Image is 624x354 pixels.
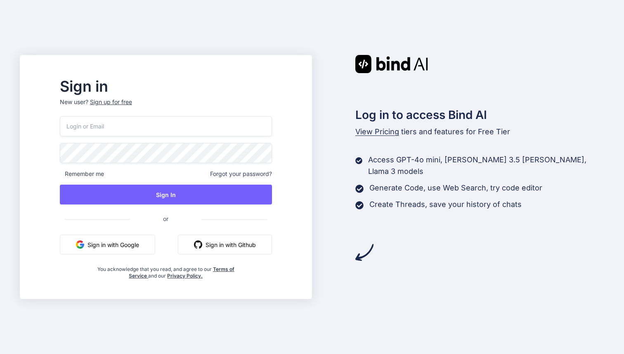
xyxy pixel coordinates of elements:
[355,243,373,261] img: arrow
[167,273,203,279] a: Privacy Policy.
[129,266,234,279] a: Terms of Service
[355,126,605,138] p: tiers and features for Free Tier
[355,55,428,73] img: Bind AI logo
[90,98,132,106] div: Sign up for free
[60,185,272,204] button: Sign In
[130,209,201,229] span: or
[368,154,604,177] p: Access GPT-4o mini, [PERSON_NAME] 3.5 [PERSON_NAME], Llama 3 models
[178,235,272,254] button: Sign in with Github
[210,170,272,178] span: Forgot your password?
[369,199,522,210] p: Create Threads, save your history of chats
[369,182,542,194] p: Generate Code, use Web Search, try code editor
[194,240,202,249] img: github
[95,261,236,279] div: You acknowledge that you read, and agree to our and our
[355,106,605,124] h2: Log in to access Bind AI
[60,98,272,116] p: New user?
[60,235,155,254] button: Sign in with Google
[76,240,84,249] img: google
[355,127,399,136] span: View Pricing
[60,116,272,136] input: Login or Email
[60,170,104,178] span: Remember me
[60,80,272,93] h2: Sign in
